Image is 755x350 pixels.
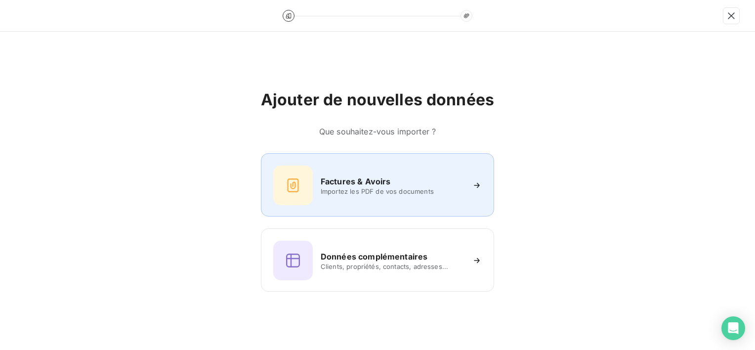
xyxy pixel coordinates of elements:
span: Clients, propriétés, contacts, adresses... [321,262,464,270]
div: Open Intercom Messenger [721,316,745,340]
h6: Factures & Avoirs [321,175,391,187]
h6: Que souhaitez-vous importer ? [261,126,494,137]
h2: Ajouter de nouvelles données [261,90,494,110]
span: Importez les PDF de vos documents [321,187,464,195]
h6: Données complémentaires [321,251,427,262]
